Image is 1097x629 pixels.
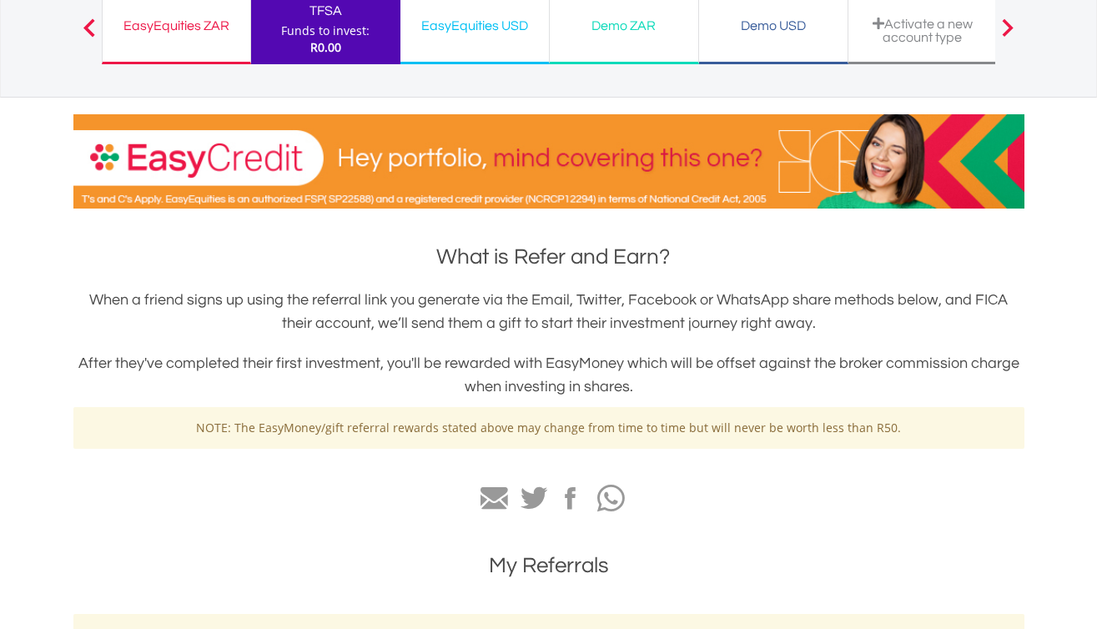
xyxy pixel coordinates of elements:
h1: My Referrals [73,551,1024,581]
span: R0.00 [310,39,341,55]
h3: When a friend signs up using the referral link you generate via the Email, Twitter, Facebook or W... [73,289,1024,335]
span: What is Refer and Earn? [436,246,670,268]
h3: After they've completed their first investment, you'll be rewarded with EasyMoney which will be o... [73,352,1024,399]
div: Funds to invest: [281,23,370,39]
div: Demo USD [709,14,838,38]
img: EasyCredit Promotion Banner [73,114,1024,209]
p: NOTE: The EasyMoney/gift referral rewards stated above may change from time to time but will neve... [86,420,1012,436]
div: Demo ZAR [560,14,688,38]
div: EasyEquities ZAR [113,14,240,38]
div: EasyEquities USD [410,14,539,38]
div: Activate a new account type [858,17,987,44]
